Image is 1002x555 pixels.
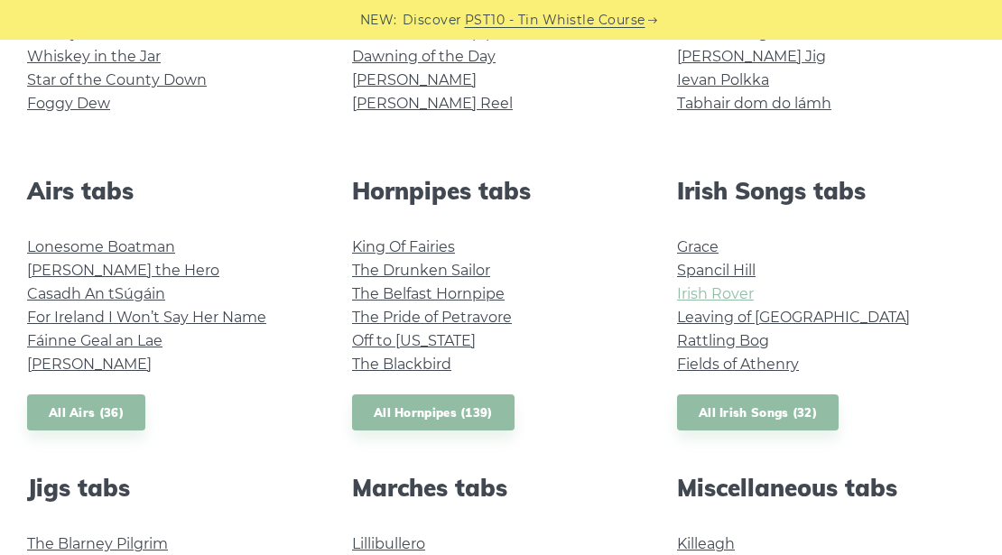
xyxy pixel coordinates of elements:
a: The Kesh Jig [677,24,768,42]
a: Dawning of the Day [352,48,496,65]
a: Irish Rover [677,285,754,302]
a: The Blackbird [352,356,451,373]
a: All Irish Songs (32) [677,394,839,431]
a: Foggy Dew [27,95,110,112]
a: [PERSON_NAME] [27,356,152,373]
span: Discover [403,10,462,31]
h2: Miscellaneous tabs [677,474,975,502]
a: Casadh An tSúgáin [27,285,165,302]
a: The Sailor’s Hornpipe [352,24,505,42]
a: The Pride of Petravore [352,309,512,326]
a: The Blarney Pilgrim [27,535,168,552]
a: Rattling Bog [677,332,769,349]
a: Tabhair dom do lámh [677,95,831,112]
a: The Belfast Hornpipe [352,285,505,302]
a: The Drunken Sailor [352,262,490,279]
a: All Airs (36) [27,394,145,431]
h2: Hornpipes tabs [352,177,650,205]
a: Leaving of [GEOGRAPHIC_DATA] [677,309,910,326]
h2: Airs tabs [27,177,325,205]
a: Star of the County Down [27,71,207,88]
a: King Of Fairies [352,238,455,255]
a: [PERSON_NAME] the Hero [27,262,219,279]
a: [PERSON_NAME] [352,71,477,88]
a: All Hornpipes (139) [352,394,515,431]
h2: Marches tabs [352,474,650,502]
a: [PERSON_NAME] Reel [352,95,513,112]
a: Killeagh [677,535,735,552]
a: Ievan Polkka [677,71,769,88]
a: Off to [US_STATE] [352,332,476,349]
a: Grace [677,238,719,255]
span: NEW: [360,10,397,31]
a: Fáinne Geal an Lae [27,332,162,349]
h2: Jigs tabs [27,474,325,502]
a: Fields of Athenry [677,356,799,373]
a: PST10 - Tin Whistle Course [465,10,645,31]
h2: Irish Songs tabs [677,177,975,205]
a: Spancil Hill [677,262,756,279]
a: For Ireland I Won’t Say Her Name [27,309,266,326]
a: Lillibullero [352,535,425,552]
a: Whiskey in the Jar [27,48,161,65]
a: [PERSON_NAME] Jig [677,48,826,65]
a: Galway Girl [27,24,106,42]
a: Lonesome Boatman [27,238,175,255]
